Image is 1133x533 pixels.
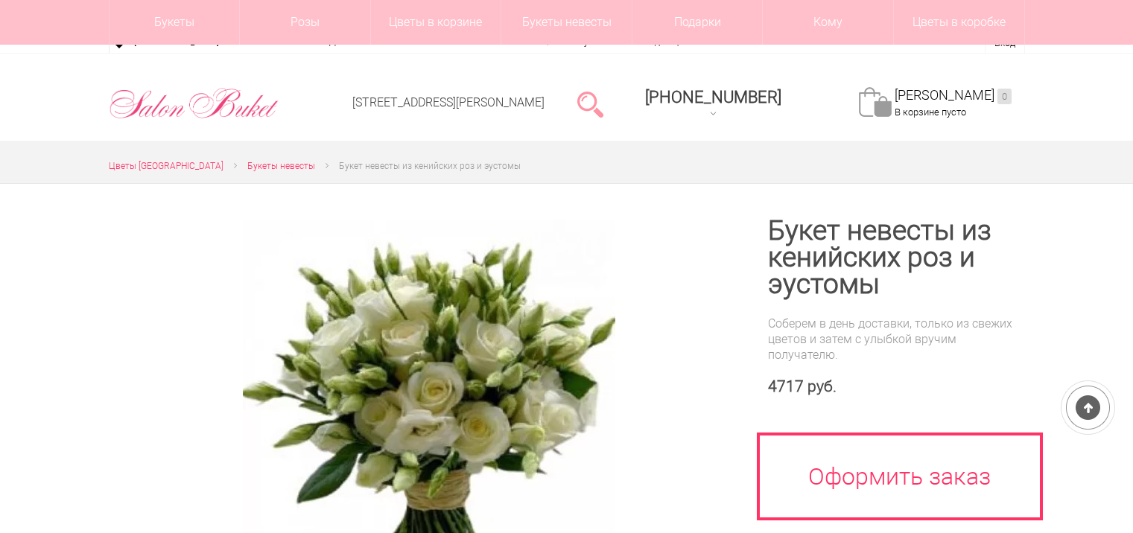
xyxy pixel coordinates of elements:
a: Цветы [GEOGRAPHIC_DATA] [109,159,223,174]
img: Цветы Нижний Новгород [109,84,279,123]
div: Соберем в день доставки, только из свежих цветов и затем с улыбкой вручим получателю. [768,316,1025,363]
a: [PERSON_NAME] [895,87,1012,104]
span: Цветы [GEOGRAPHIC_DATA] [109,161,223,171]
a: [STREET_ADDRESS][PERSON_NAME] [352,95,545,109]
span: [PHONE_NUMBER] [645,88,781,106]
div: 4717 руб. [768,377,1025,396]
span: Букеты невесты [247,161,315,171]
a: Букеты невесты [247,159,315,174]
ins: 0 [997,89,1012,104]
a: Оформить заказ [757,433,1043,520]
span: В корзине пусто [895,106,966,118]
h1: Букет невесты из кенийских роз и эустомы [768,217,1025,298]
span: Букет невесты из кенийских роз и эустомы [339,161,521,171]
a: [PHONE_NUMBER] [636,83,790,125]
